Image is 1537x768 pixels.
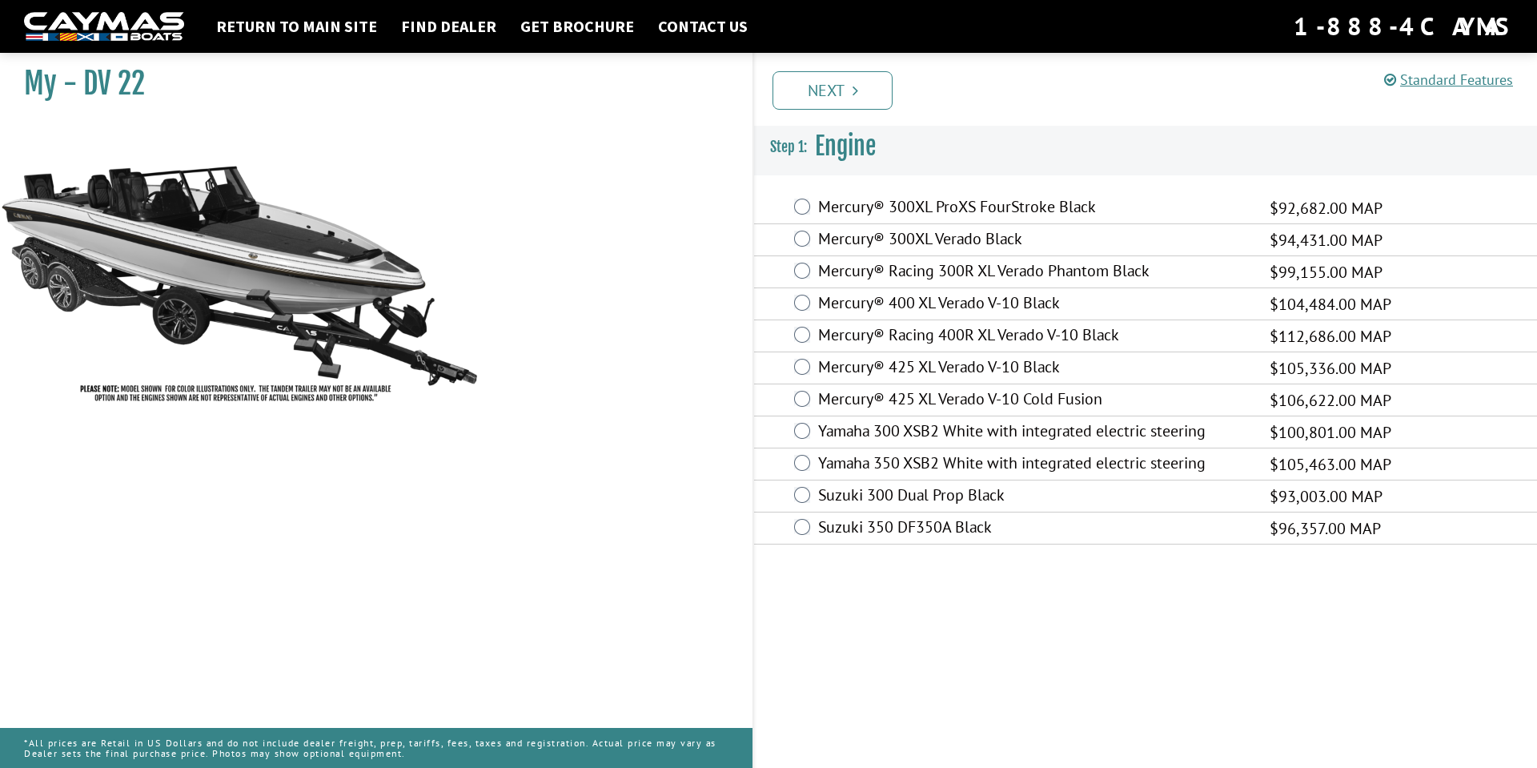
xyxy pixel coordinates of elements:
span: $93,003.00 MAP [1270,485,1382,509]
span: $105,463.00 MAP [1270,452,1391,476]
label: Mercury® 425 XL Verado V-10 Cold Fusion [818,389,1250,412]
label: Suzuki 350 DF350A Black [818,517,1250,541]
h1: My - DV 22 [24,66,712,102]
span: $106,622.00 MAP [1270,388,1391,412]
label: Mercury® 400 XL Verado V-10 Black [818,293,1250,316]
a: Get Brochure [512,16,642,37]
p: *All prices are Retail in US Dollars and do not include dealer freight, prep, tariffs, fees, taxe... [24,730,728,766]
label: Mercury® 300XL ProXS FourStroke Black [818,197,1250,220]
a: Find Dealer [393,16,504,37]
label: Suzuki 300 Dual Prop Black [818,485,1250,509]
a: Standard Features [1384,70,1513,89]
label: Yamaha 350 XSB2 White with integrated electric steering [818,453,1250,476]
span: $92,682.00 MAP [1270,196,1382,220]
a: Return to main site [208,16,385,37]
span: $94,431.00 MAP [1270,228,1382,252]
span: $112,686.00 MAP [1270,324,1391,348]
span: $104,484.00 MAP [1270,292,1391,316]
label: Mercury® Racing 300R XL Verado Phantom Black [818,261,1250,284]
span: $99,155.00 MAP [1270,260,1382,284]
div: 1-888-4CAYMAS [1294,9,1513,44]
label: Yamaha 300 XSB2 White with integrated electric steering [818,421,1250,444]
span: $105,336.00 MAP [1270,356,1391,380]
label: Mercury® 425 XL Verado V-10 Black [818,357,1250,380]
span: $100,801.00 MAP [1270,420,1391,444]
ul: Pagination [768,69,1537,110]
label: Mercury® Racing 400R XL Verado V-10 Black [818,325,1250,348]
h3: Engine [754,117,1537,176]
a: Next [773,71,893,110]
label: Mercury® 300XL Verado Black [818,229,1250,252]
a: Contact Us [650,16,756,37]
span: $96,357.00 MAP [1270,517,1381,541]
img: white-logo-c9c8dbefe5ff5ceceb0f0178aa75bf4bb51f6bca0971e226c86eb53dfe498488.png [24,12,184,42]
